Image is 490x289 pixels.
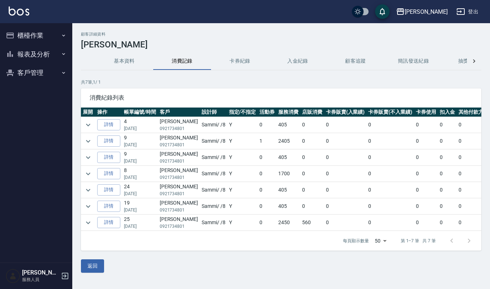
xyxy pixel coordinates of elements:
td: 0 [414,182,438,198]
td: Y [227,215,258,231]
td: Sammi / /8 [200,198,227,214]
td: 405 [276,117,300,133]
td: 405 [276,182,300,198]
button: expand row [83,120,94,130]
td: 0 [438,182,457,198]
p: 0921734801 [160,223,198,230]
img: Person [6,269,20,283]
td: Y [227,150,258,166]
td: Y [227,117,258,133]
button: 客戶管理 [3,63,69,82]
div: [PERSON_NAME] [405,7,448,16]
td: 0 [366,215,414,231]
td: 0 [300,117,324,133]
th: 活動券 [258,108,276,117]
img: Logo [9,7,29,16]
td: 24 [122,182,158,198]
td: Sammi / /8 [200,117,227,133]
td: 2405 [276,133,300,149]
h2: 顧客詳細資料 [81,32,481,37]
button: save [375,4,390,19]
button: expand row [83,185,94,196]
td: 0 [258,198,276,214]
td: 8 [122,166,158,182]
button: 簡訊發送紀錄 [384,53,442,70]
td: 0 [438,117,457,133]
th: 卡券使用 [414,108,438,117]
td: [PERSON_NAME] [158,198,200,214]
td: 405 [276,198,300,214]
td: 0 [258,215,276,231]
p: [DATE] [124,174,156,181]
th: 設計師 [200,108,227,117]
td: Sammi / /8 [200,133,227,149]
button: 報表及分析 [3,45,69,64]
td: 0 [300,133,324,149]
td: Sammi / /8 [200,215,227,231]
td: 0 [324,117,367,133]
a: 詳情 [97,168,120,179]
a: 詳情 [97,135,120,147]
td: 0 [438,150,457,166]
p: 共 7 筆, 1 / 1 [81,79,481,85]
button: expand row [83,201,94,212]
td: Y [227,166,258,182]
td: Y [227,182,258,198]
button: 基本資料 [95,53,153,70]
p: 服務人員 [22,276,59,283]
td: 0 [414,133,438,149]
p: 0921734801 [160,142,198,148]
button: expand row [83,136,94,147]
th: 卡券販賣(不入業績) [366,108,414,117]
td: 0 [324,166,367,182]
td: 0 [414,117,438,133]
td: 560 [300,215,324,231]
button: 消費記錄 [153,53,211,70]
td: 9 [122,133,158,149]
th: 扣入金 [438,108,457,117]
td: 19 [122,198,158,214]
td: [PERSON_NAME] [158,182,200,198]
td: 0 [366,198,414,214]
td: 0 [300,166,324,182]
p: [DATE] [124,207,156,213]
td: 0 [414,166,438,182]
th: 客戶 [158,108,200,117]
td: 0 [414,150,438,166]
td: 0 [258,166,276,182]
button: 返回 [81,259,104,273]
td: 9 [122,150,158,166]
th: 卡券販賣(入業績) [324,108,367,117]
td: [PERSON_NAME] [158,166,200,182]
td: 0 [324,150,367,166]
button: 登出 [454,5,481,18]
th: 展開 [81,108,95,117]
div: 50 [372,231,389,251]
button: expand row [83,152,94,163]
td: Y [227,198,258,214]
td: 0 [366,150,414,166]
td: 0 [438,166,457,182]
td: [PERSON_NAME] [158,150,200,166]
td: Y [227,133,258,149]
td: 0 [438,133,457,149]
td: 0 [258,117,276,133]
td: 4 [122,117,158,133]
td: Sammi / /8 [200,182,227,198]
td: 0 [300,182,324,198]
p: [DATE] [124,190,156,197]
th: 店販消費 [300,108,324,117]
a: 詳情 [97,152,120,163]
p: 0921734801 [160,125,198,132]
td: 0 [414,198,438,214]
p: 0921734801 [160,190,198,197]
td: 0 [366,182,414,198]
td: 1 [258,133,276,149]
td: [PERSON_NAME] [158,117,200,133]
td: 2450 [276,215,300,231]
p: [DATE] [124,223,156,230]
p: [DATE] [124,125,156,132]
span: 消費紀錄列表 [90,94,473,101]
td: 405 [276,150,300,166]
td: 0 [324,182,367,198]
